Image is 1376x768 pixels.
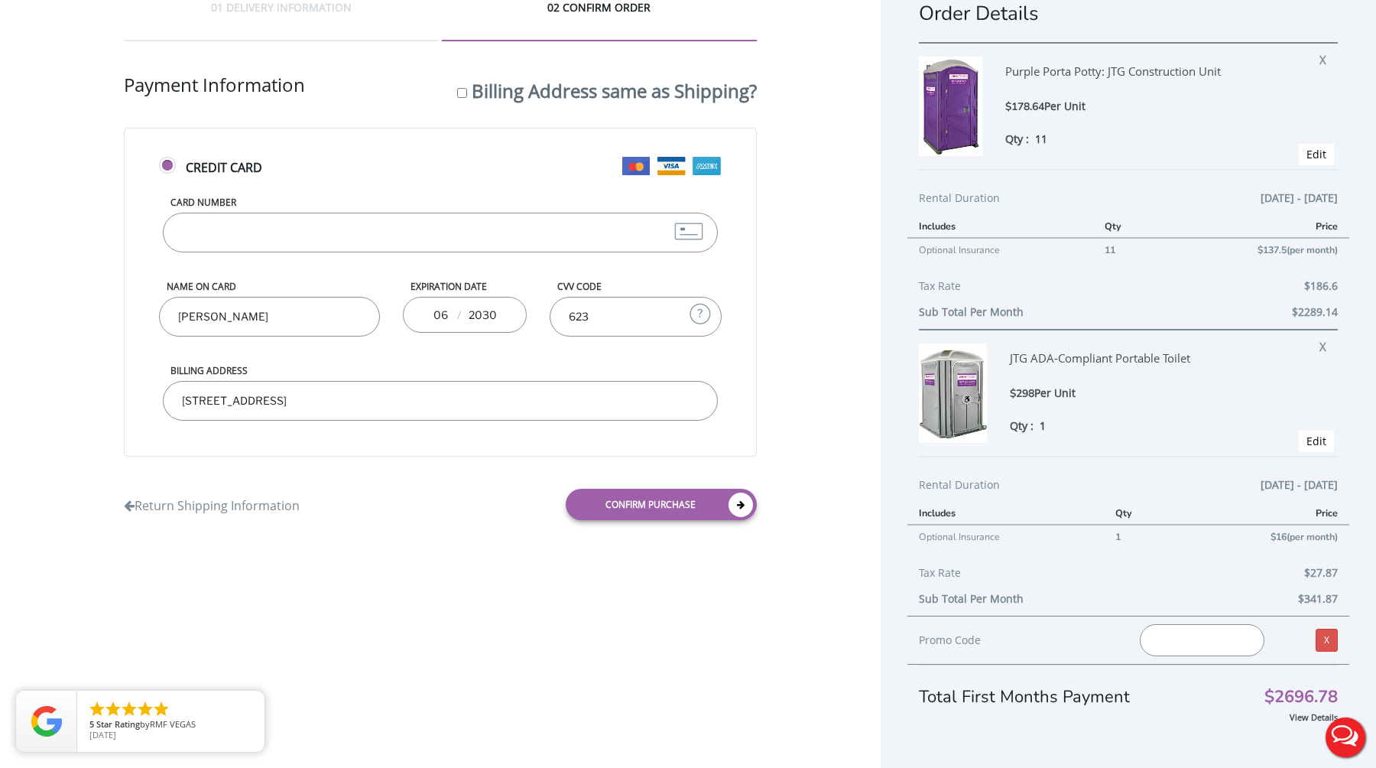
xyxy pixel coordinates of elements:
[1290,711,1338,723] a: View Details
[1005,131,1284,147] div: Qty :
[1035,132,1047,146] span: 11
[1261,476,1338,494] span: [DATE] - [DATE]
[1104,525,1179,548] td: 1
[152,700,170,718] li: 
[31,706,62,737] img: Review Rating
[1104,502,1179,525] th: Qty
[919,591,1024,606] b: Sub Total Per Month
[919,277,1338,303] div: Tax Rate
[1040,418,1046,433] span: 1
[1034,386,1076,400] span: Per Unit
[1010,418,1289,434] div: Qty :
[124,490,300,515] a: Return Shipping Information
[431,299,450,330] input: MM
[919,304,1024,319] b: Sub Total Per Month
[1005,98,1284,116] div: $178.64
[566,489,757,520] a: Confirm purchase
[1304,564,1338,582] span: $27.87
[1164,215,1349,238] th: Price
[1306,434,1326,448] a: Edit
[1292,304,1338,319] b: $2289.14
[1319,47,1334,67] span: X
[89,720,252,731] span: by
[907,525,1104,548] td: Optional Insurance
[159,280,380,293] label: Name on Card
[919,665,1338,709] div: Total First Months Payment
[1010,343,1289,385] div: JTG ADA-Compliant Portable Toilet
[1264,689,1338,705] span: $2696.78
[96,718,140,730] span: Star Rating
[163,364,718,377] label: Billing Address
[1164,238,1349,261] td: $137.5(per month)
[120,700,138,718] li: 
[136,700,154,718] li: 
[88,700,106,718] li: 
[907,215,1093,238] th: Includes
[1093,215,1164,238] th: Qty
[919,476,1338,502] div: Rental Duration
[1304,277,1338,295] span: $186.6
[907,238,1093,261] td: Optional Insurance
[150,718,196,730] span: RMF VEGAS
[1093,238,1164,261] td: 11
[1298,591,1338,606] b: $341.87
[1316,629,1338,652] a: X
[455,308,462,323] span: /
[1005,57,1284,98] div: Purple Porta Potty: JTG Construction Unit
[467,299,498,330] input: YYYY
[104,700,122,718] li: 
[919,564,1338,590] div: Tax Rate
[1010,385,1289,402] div: $298
[1319,334,1334,354] span: X
[1261,189,1338,207] span: [DATE] - [DATE]
[124,72,757,128] div: Payment Information
[907,502,1104,525] th: Includes
[919,189,1338,215] div: Rental Duration
[89,729,116,740] span: [DATE]
[550,280,722,293] label: CVV Code
[1179,502,1349,525] th: Price
[1315,707,1376,768] button: Live Chat
[1306,147,1326,161] a: Edit
[472,78,757,103] label: Billing Address same as Shipping?
[1179,525,1349,548] td: $16(per month)
[919,631,1117,649] div: Promo Code
[1044,99,1086,113] span: Per Unit
[163,196,718,209] label: Card Number
[89,718,94,730] span: 5
[159,159,722,192] label: Credit Card
[403,280,527,293] label: Expiration Date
